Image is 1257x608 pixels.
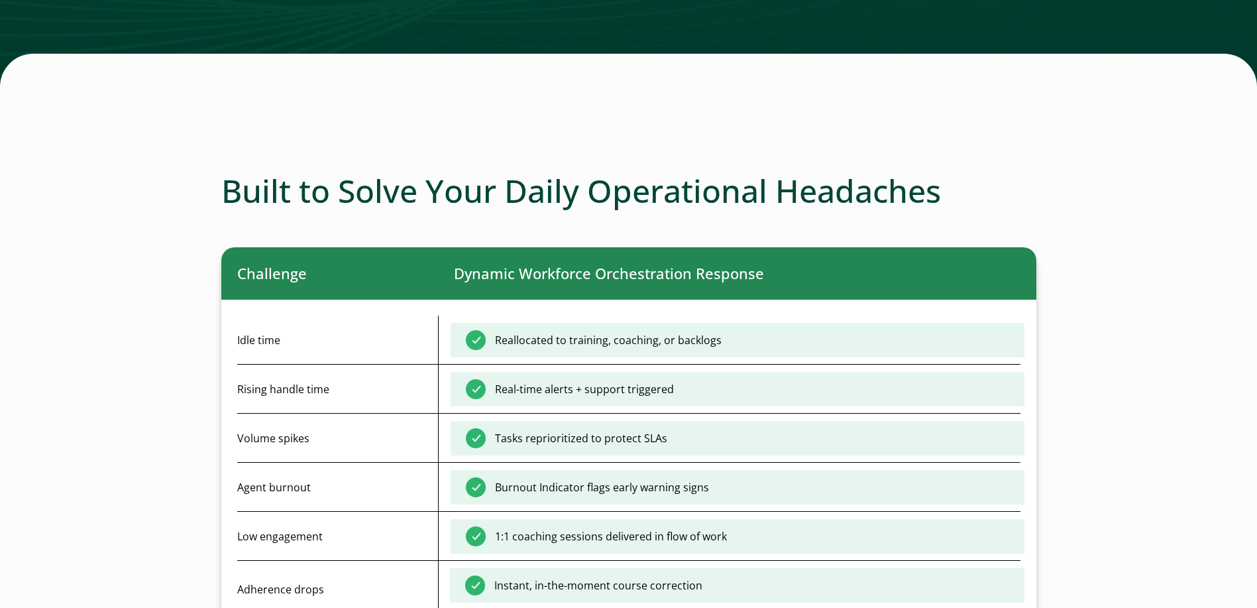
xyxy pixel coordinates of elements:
[466,477,486,497] img: Checkmark
[451,372,1024,406] mark: Real-time alerts + support triggered
[451,421,1024,456] mark: Tasks reprioritized to protect SLAs
[221,247,439,308] th: Challenge
[221,512,439,561] td: Low engagement
[465,576,485,595] img: Checkmark
[466,379,486,399] img: Checkmark
[451,323,1024,357] mark: Reallocated to training, coaching, or backlogs
[451,470,1024,505] mark: Burnout Indicator flags early warning signs
[466,526,486,546] img: Checkmark
[451,519,1024,554] mark: 1:1 coaching sessions delivered in flow of work
[221,463,439,512] td: Agent burnout
[466,428,486,448] img: Checkmark
[438,247,1036,308] th: Dynamic Workforce Orchestration Response
[221,414,439,463] td: Volume spikes
[466,330,486,350] img: Checkmark
[221,308,439,365] td: Idle time
[221,172,1036,210] h2: Built to Solve Your Daily Operational Headaches
[450,568,1024,603] mark: Instant, in-the-moment course correction
[221,365,439,414] td: Rising handle time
